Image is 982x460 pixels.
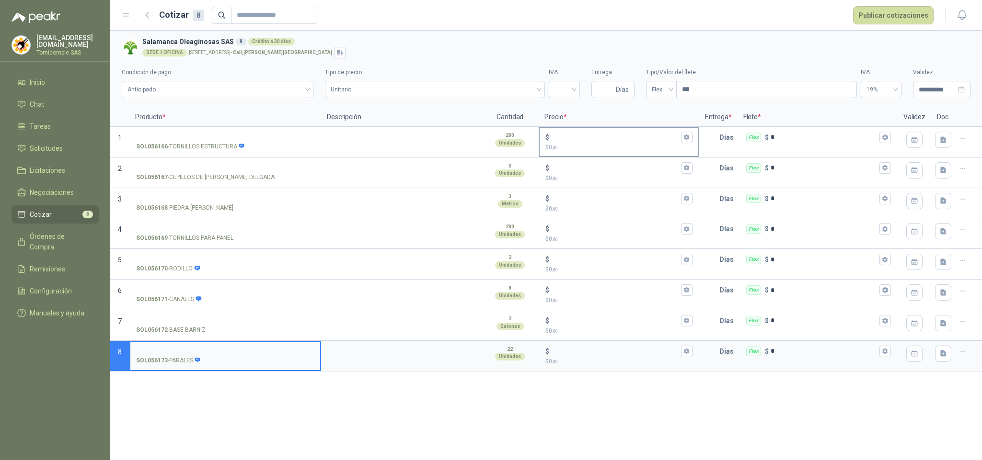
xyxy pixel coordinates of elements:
[591,68,635,77] label: Entrega
[248,38,295,45] div: Crédito a 30 días
[545,346,549,357] p: $
[879,346,891,357] button: Flex $
[30,77,45,88] span: Inicio
[552,206,558,212] span: ,00
[136,142,245,151] p: - TORNILLOS ESTRUCTURA
[652,82,671,97] span: Flex
[879,132,891,143] button: Flex $
[495,139,525,147] div: Unidades
[549,266,558,273] span: 0
[681,162,693,174] button: $$0,00
[136,173,168,182] strong: SOL056167
[549,175,558,181] span: 0
[12,282,99,300] a: Configuración
[771,256,878,263] input: Flex $
[765,163,769,173] p: $
[136,203,233,213] p: - PIEDRA [PERSON_NAME]
[481,108,539,127] p: Cantidad
[136,295,168,304] strong: SOL056171
[118,225,122,233] span: 4
[136,142,168,151] strong: SOL056166
[746,224,761,234] div: Flex
[879,223,891,235] button: Flex $
[495,231,525,238] div: Unidades
[236,38,246,45] div: 8
[136,287,314,294] input: SOL056171-CANALES
[30,231,90,252] span: Órdenes de Compra
[771,348,878,355] input: Flex $
[549,358,558,365] span: 0
[545,254,549,265] p: $
[719,342,738,361] p: Días
[136,195,314,202] input: SOL056168-PIEDRA [PERSON_NAME]
[549,68,580,77] label: IVA
[545,326,692,336] p: $
[551,225,679,233] input: $$0,00
[508,254,511,261] p: 2
[719,311,738,330] p: Días
[551,134,679,141] input: $$0,00
[497,323,524,330] div: Galones
[681,223,693,235] button: $$0,00
[508,315,511,323] p: 2
[931,108,955,127] p: Doc
[118,165,122,172] span: 2
[36,34,99,48] p: [EMAIL_ADDRESS][DOMAIN_NAME]
[495,169,525,177] div: Unidades
[507,346,513,353] p: 22
[771,317,878,324] input: Flex $
[545,265,692,274] p: $
[12,11,60,23] img: Logo peakr
[746,255,761,264] div: Flex
[552,298,558,303] span: ,00
[746,163,761,173] div: Flex
[136,356,168,365] strong: SOL056173
[12,36,30,54] img: Company Logo
[765,285,769,295] p: $
[879,254,891,265] button: Flex $
[30,187,74,198] span: Negociaciones
[765,132,769,143] p: $
[129,108,321,127] p: Producto
[136,356,201,365] p: - PARALES
[545,315,549,326] p: $
[746,316,761,325] div: Flex
[498,200,522,208] div: Metros
[898,108,931,127] p: Validez
[545,143,692,152] p: $
[545,296,692,305] p: $
[765,193,769,204] p: $
[681,284,693,296] button: $$0,00
[122,39,139,56] img: Company Logo
[746,133,761,142] div: Flex
[136,256,314,263] input: SOL056170-RODILLO
[331,82,540,97] span: Unitario
[506,223,514,231] p: 200
[771,164,878,171] input: Flex $
[549,144,558,151] span: 0
[30,286,72,296] span: Configuración
[30,308,84,318] span: Manuales y ayuda
[738,108,898,127] p: Flete
[136,295,202,304] p: - CANALES
[159,8,204,22] h2: Cotizar
[539,108,699,127] p: Precio
[551,317,679,324] input: $$0,00
[719,280,738,300] p: Días
[325,68,545,77] label: Tipo de precio
[136,203,168,213] strong: SOL056168
[549,205,558,212] span: 0
[549,297,558,303] span: 0
[193,10,204,21] div: 8
[136,234,233,243] p: - TORNILLOS PARA PANEL
[508,162,511,170] p: 3
[136,264,168,273] strong: SOL056170
[552,267,558,272] span: ,00
[118,256,122,264] span: 5
[549,236,558,242] span: 0
[136,234,168,243] strong: SOL056169
[552,328,558,334] span: ,00
[506,132,514,139] p: 200
[118,348,122,356] span: 8
[551,348,679,355] input: $$0,00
